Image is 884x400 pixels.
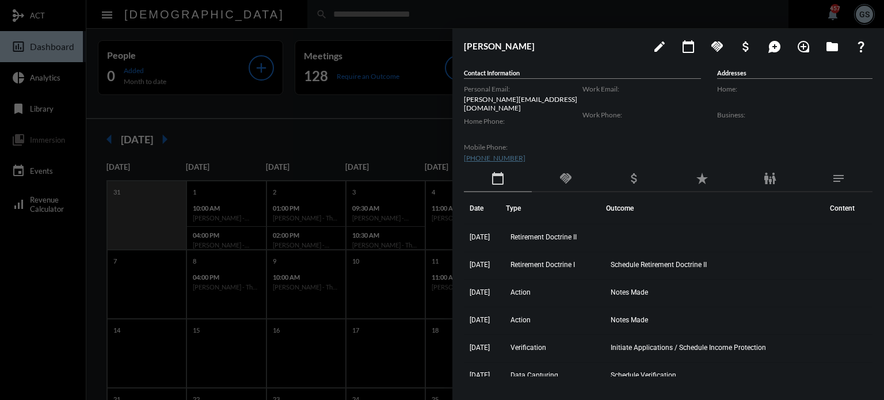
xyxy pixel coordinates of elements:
span: Action [510,316,531,324]
label: Mobile Phone: [464,143,582,151]
mat-icon: maps_ugc [768,40,782,54]
button: Add Mention [763,35,786,58]
mat-icon: attach_money [739,40,753,54]
label: Home: [717,85,872,93]
span: [DATE] [470,371,490,379]
span: [DATE] [470,344,490,352]
label: Work Email: [582,85,701,93]
span: [DATE] [470,316,490,324]
th: Type [506,192,606,224]
mat-icon: handshake [559,172,573,185]
span: Schedule Retirement Doctrine II [611,261,707,269]
h3: [PERSON_NAME] [464,41,642,51]
span: [DATE] [470,233,490,241]
th: Content [824,192,872,224]
p: [PERSON_NAME][EMAIL_ADDRESS][DOMAIN_NAME] [464,95,582,112]
label: Personal Email: [464,85,582,93]
span: Action [510,288,531,296]
mat-icon: edit [653,40,666,54]
span: Verification [510,344,546,352]
label: Business: [717,111,872,119]
span: [DATE] [470,261,490,269]
mat-icon: handshake [710,40,724,54]
label: Home Phone: [464,117,582,125]
mat-icon: notes [832,172,845,185]
button: Add Business [734,35,757,58]
button: Archives [821,35,844,58]
span: Retirement Doctrine I [510,261,575,269]
mat-icon: calendar_today [681,40,695,54]
button: Add meeting [677,35,700,58]
h5: Contact Information [464,69,701,79]
span: Notes Made [611,316,648,324]
span: [DATE] [470,288,490,296]
span: Initiate Applications / Schedule Income Protection [611,344,766,352]
mat-icon: question_mark [854,40,868,54]
mat-icon: loupe [797,40,810,54]
mat-icon: calendar_today [491,172,505,185]
span: Retirement Doctrine II [510,233,577,241]
button: Add Introduction [792,35,815,58]
mat-icon: attach_money [627,172,641,185]
th: Outcome [606,192,825,224]
label: Work Phone: [582,111,701,119]
span: Schedule Verification [611,371,676,379]
button: edit person [648,35,671,58]
button: What If? [849,35,872,58]
mat-icon: star_rate [695,172,709,185]
mat-icon: folder [825,40,839,54]
mat-icon: family_restroom [763,172,777,185]
a: [PHONE_NUMBER] [464,154,525,162]
button: Add Commitment [706,35,729,58]
th: Date [464,192,506,224]
span: Notes Made [611,288,648,296]
span: Data Capturing [510,371,558,379]
h5: Addresses [717,69,872,79]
